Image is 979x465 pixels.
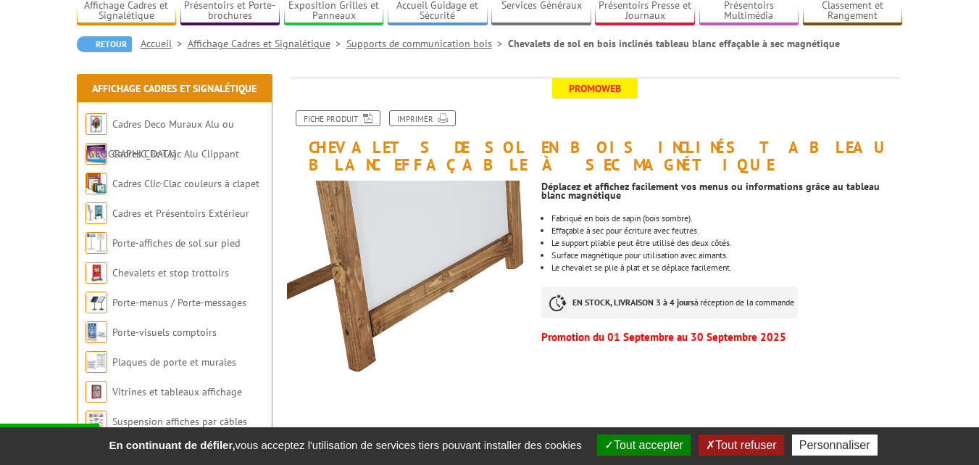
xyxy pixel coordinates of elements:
img: Suspension affiches par câbles [86,411,107,432]
a: Cadres et Présentoirs Extérieur [112,207,249,220]
a: Cadres Clic-Clac Alu Clippant [112,147,239,160]
a: Imprimer [389,110,456,126]
a: Porte-affiches de sol sur pied [112,236,240,250]
a: Porte-menus / Porte-messages [112,296,246,309]
strong: En continuant de défiler, [109,439,235,451]
img: Porte-visuels comptoirs [86,321,107,343]
a: Plaques de porte et murales [112,355,236,369]
a: Suspension affiches par câbles [112,415,247,428]
a: Affichage Cadres et Signalétique [92,82,257,95]
img: Plaques de porte et murales [86,351,107,373]
img: Cadres Deco Muraux Alu ou Bois [86,113,107,135]
img: 213402_chevalet_effacable_a_sec_bas.jpg [287,181,531,425]
strong: Déplacez et affichez facilement vos menus ou informations grâce au tableau blanc magnétique [541,180,880,202]
img: Porte-menus / Porte-messages [86,292,107,313]
li: Chevalets de sol en bois inclinés tableau blanc effaçable à sec magnétique [508,36,840,51]
a: Vitrines et tableaux affichage [112,385,242,398]
li: Le support pliable peut être utilisé des deux côtés. [551,239,902,247]
span: Promoweb [552,78,638,99]
img: Vitrines et tableaux affichage [86,381,107,403]
p: à réception de la commande [541,287,798,318]
a: Affichage Cadres et Signalétique [188,37,346,50]
button: Tout accepter [597,435,691,456]
a: Accueil [141,37,188,50]
p: Promotion du 01 Septembre au 30 Septembre 2025 [541,333,902,342]
img: Chevalets et stop trottoirs [86,262,107,284]
a: Supports de communication bois [346,37,508,50]
a: Fiche produit [296,110,380,126]
a: Chevalets et stop trottoirs [112,266,229,279]
li: Fabriqué en bois de sapin (bois sombre). [551,214,902,223]
a: Retour [77,36,132,52]
button: Tout refuser [699,435,783,456]
span: vous acceptez l'utilisation de services tiers pouvant installer des cookies [101,439,588,451]
li: Surface magnétique pour utilisation avec aimants. [551,251,902,260]
img: Cadres et Présentoirs Extérieur [86,202,107,224]
a: Cadres Deco Muraux Alu ou [GEOGRAPHIC_DATA] [86,118,234,160]
button: Personnaliser (fenêtre modale) [792,435,878,456]
a: Cadres Clic-Clac couleurs à clapet [112,177,259,190]
strong: EN STOCK, LIVRAISON 3 à 4 jours [572,297,694,308]
li: Le chevalet se plie à plat et se déplace facilement. [551,263,902,272]
img: Cadres Clic-Clac couleurs à clapet [86,173,107,194]
li: Effaçable à sec pour écriture avec feutres. [551,226,902,235]
a: Porte-visuels comptoirs [112,326,217,339]
img: Porte-affiches de sol sur pied [86,232,107,254]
